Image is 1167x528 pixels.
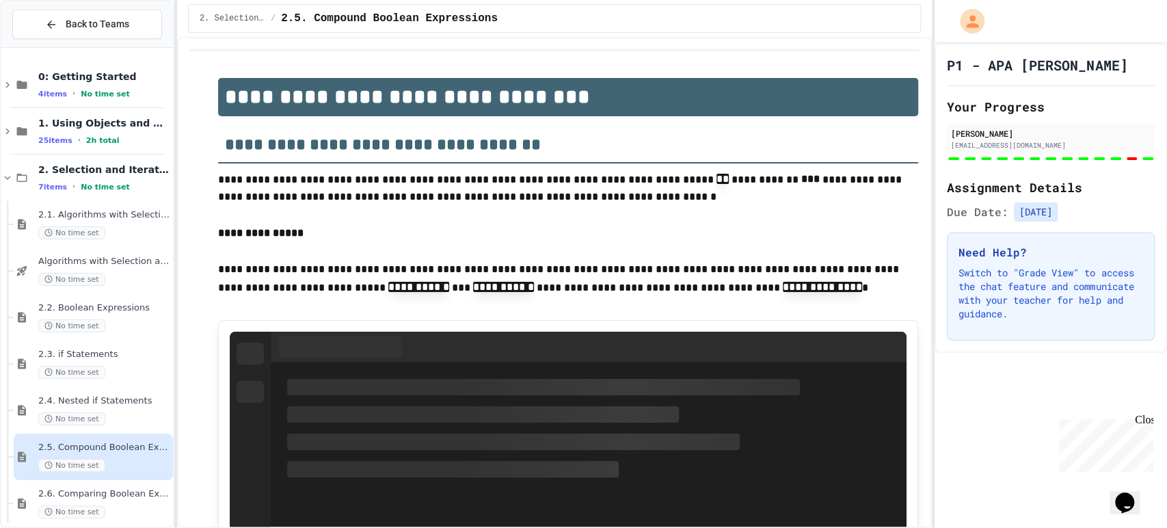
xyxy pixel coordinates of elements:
[81,90,130,98] span: No time set
[38,395,170,407] span: 2.4. Nested if Statements
[5,5,94,87] div: Chat with us now!Close
[947,204,1008,220] span: Due Date:
[200,13,265,24] span: 2. Selection and Iteration
[38,488,170,500] span: 2.6. Comparing Boolean Expressions ([PERSON_NAME] Laws)
[81,183,130,192] span: No time set
[951,127,1151,140] div: [PERSON_NAME]
[958,266,1143,321] p: Switch to "Grade View" to access the chat feature and communicate with your teacher for help and ...
[38,442,170,453] span: 2.5. Compound Boolean Expressions
[38,273,105,286] span: No time set
[38,505,105,518] span: No time set
[1110,473,1153,514] iframe: chat widget
[72,88,75,99] span: •
[38,319,105,332] span: No time set
[271,13,276,24] span: /
[947,55,1127,75] h1: P1 - APA [PERSON_NAME]
[1014,202,1058,222] span: [DATE]
[38,412,105,425] span: No time set
[38,136,72,145] span: 25 items
[947,97,1155,116] h2: Your Progress
[38,349,170,360] span: 2.3. if Statements
[281,10,498,27] span: 2.5. Compound Boolean Expressions
[72,181,75,192] span: •
[66,17,129,31] span: Back to Teams
[951,140,1151,150] div: [EMAIL_ADDRESS][DOMAIN_NAME]
[38,459,105,472] span: No time set
[945,5,988,37] div: My Account
[38,256,170,267] span: Algorithms with Selection and Repetition - Topic 2.1
[38,183,67,192] span: 7 items
[38,226,105,239] span: No time set
[78,135,81,146] span: •
[947,178,1155,197] h2: Assignment Details
[38,209,170,221] span: 2.1. Algorithms with Selection and Repetition
[38,70,170,83] span: 0: Getting Started
[86,136,120,145] span: 2h total
[12,10,162,39] button: Back to Teams
[38,366,105,379] span: No time set
[958,244,1143,261] h3: Need Help?
[1054,414,1153,472] iframe: chat widget
[38,90,67,98] span: 4 items
[38,163,170,176] span: 2. Selection and Iteration
[38,117,170,129] span: 1. Using Objects and Methods
[38,302,170,314] span: 2.2. Boolean Expressions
